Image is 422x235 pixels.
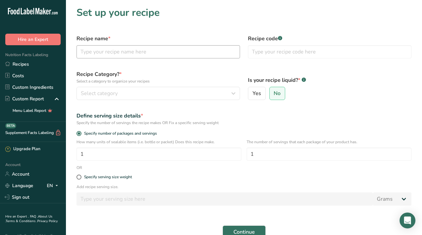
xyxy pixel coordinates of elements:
[76,45,240,58] input: Type your recipe name here
[5,214,52,223] a: About Us .
[76,192,373,206] input: Type your serving size here
[247,139,411,145] p: The number of servings that each package of your product has.
[81,89,118,97] span: Select category
[76,70,240,84] label: Recipe Category?
[248,45,411,58] input: Type your recipe code here
[5,180,33,191] a: Language
[76,78,240,84] p: Select a category to organize your recipes
[6,219,37,223] a: Terms & Conditions .
[5,214,29,219] a: Hire an Expert .
[76,87,240,100] button: Select category
[400,213,415,228] div: Open Intercom Messenger
[81,131,157,136] span: Specify number of packages and servings
[76,139,241,145] p: How many units of sealable items (i.e. bottle or packet) Does this recipe make.
[30,214,38,219] a: FAQ .
[248,35,411,43] label: Recipe code
[5,95,44,102] div: Custom Report
[73,165,86,171] div: OR
[5,34,61,45] button: Hire an Expert
[76,120,411,126] div: Specify the number of servings the recipe makes OR Fix a specific serving weight
[248,76,411,84] label: Is your recipe liquid?
[76,5,411,20] h1: Set up your recipe
[274,90,281,97] span: No
[84,175,132,180] div: Specify serving size weight
[76,35,240,43] label: Recipe name
[76,112,411,120] div: Define serving size details
[76,184,411,190] p: Add recipe serving size.
[5,123,16,128] div: BETA
[37,219,58,223] a: Privacy Policy
[5,146,40,152] div: Upgrade Plan
[47,182,61,189] div: EN
[253,90,261,97] span: Yes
